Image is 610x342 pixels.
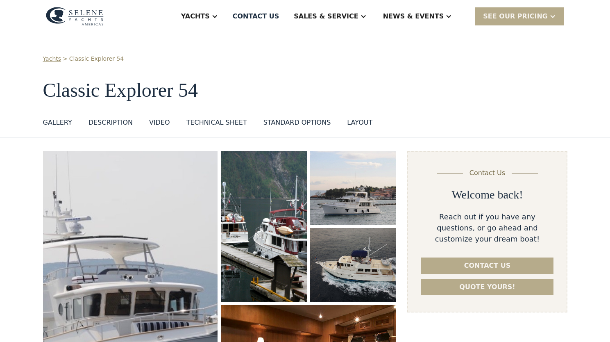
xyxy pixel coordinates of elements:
[310,228,396,302] img: 50 foot motor yacht
[63,55,68,63] div: >
[383,11,444,21] div: News & EVENTS
[221,151,306,302] a: open lightbox
[43,55,61,63] a: Yachts
[421,258,553,274] a: Contact us
[310,151,396,225] a: open lightbox
[310,228,396,302] a: open lightbox
[149,118,170,131] a: VIDEO
[181,11,210,21] div: Yachts
[347,118,372,131] a: layout
[421,211,553,244] div: Reach out if you have any questions, or go ahead and customize your dream boat!
[294,11,358,21] div: Sales & Service
[421,279,553,295] a: Quote yours!
[451,188,523,202] h2: Welcome back!
[469,168,505,178] div: Contact Us
[233,11,279,21] div: Contact US
[46,7,104,26] img: logo
[186,118,247,128] div: Technical sheet
[43,80,567,101] h1: Classic Explorer 54
[263,118,331,131] a: standard options
[43,118,72,128] div: GALLERY
[475,7,564,25] div: SEE Our Pricing
[186,118,247,131] a: Technical sheet
[310,151,396,225] img: 50 foot motor yacht
[149,118,170,128] div: VIDEO
[69,55,124,63] a: Classic Explorer 54
[221,151,306,302] img: 50 foot motor yacht
[347,118,372,128] div: layout
[88,118,133,128] div: DESCRIPTION
[483,11,548,21] div: SEE Our Pricing
[43,118,72,131] a: GALLERY
[263,118,331,128] div: standard options
[88,118,133,131] a: DESCRIPTION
